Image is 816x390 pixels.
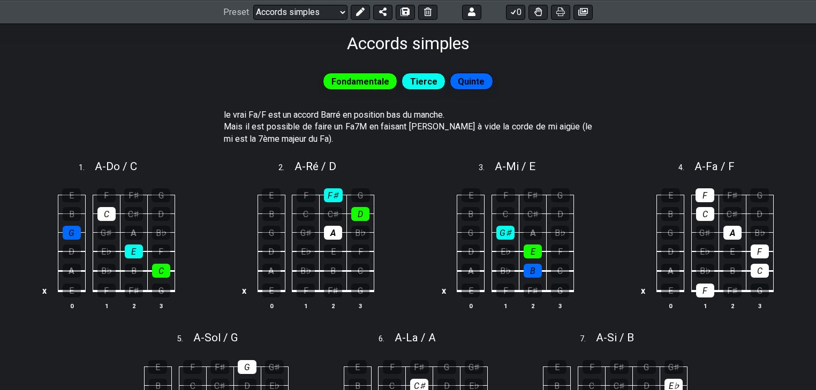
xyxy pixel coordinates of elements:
[723,188,742,202] div: F♯
[495,160,535,173] span: A - Mi / E
[125,284,143,297] div: F♯
[183,360,202,374] div: F
[696,244,714,258] div: E♭
[224,109,592,121] p: le vrai Fa/F est un accord Barré en position bas du manche.
[723,244,742,258] div: E
[262,244,281,258] div: D
[524,264,542,278] div: B
[696,264,714,278] div: B♭
[210,360,229,374] div: F♯
[496,264,515,278] div: B♭
[506,4,525,19] button: 0
[351,226,369,240] div: B♭
[152,188,170,202] div: G
[38,280,51,301] td: x
[551,284,569,297] div: G
[465,360,483,374] div: G♯
[524,244,542,258] div: E
[347,33,470,53] h1: Accords simples
[253,4,347,19] select: Preset
[751,244,769,258] div: F
[524,284,542,297] div: F♯
[751,284,769,297] div: G
[437,280,450,301] td: x
[746,300,773,311] th: 3
[524,207,542,221] div: C♯
[294,160,336,173] span: A - Ré / D
[696,226,714,240] div: G♯
[262,264,281,278] div: A
[462,264,480,278] div: A
[457,300,485,311] th: 0
[691,300,719,311] th: 1
[320,300,347,311] th: 2
[63,264,81,278] div: A
[551,207,569,221] div: D
[492,300,519,311] th: 1
[262,226,281,240] div: G
[462,244,480,258] div: D
[97,226,116,240] div: G♯
[297,207,315,221] div: C
[410,74,437,89] span: Tierce
[147,300,175,311] th: 3
[551,188,570,202] div: G
[750,188,769,202] div: G
[694,160,735,173] span: A - Fa / F
[148,360,167,374] div: E
[152,284,170,297] div: G
[97,244,116,258] div: E♭
[524,226,542,240] div: A
[152,244,170,258] div: F
[95,160,137,173] span: A - Do / C
[410,360,429,374] div: F♯
[63,284,81,297] div: E
[97,188,116,202] div: F
[97,207,116,221] div: C
[418,4,437,19] button: Delete
[63,207,81,221] div: B
[125,207,143,221] div: C♯
[528,4,548,19] button: Toggle Dexterity for all fretkits
[125,226,143,240] div: A
[580,333,596,345] span: 7 .
[637,360,656,374] div: G
[152,207,170,221] div: D
[262,207,281,221] div: B
[723,284,742,297] div: F♯
[723,226,742,240] div: A
[351,188,370,202] div: G
[551,4,570,19] button: Print
[551,244,569,258] div: F
[664,360,683,374] div: G♯
[723,207,742,221] div: C♯
[462,188,480,202] div: E
[696,284,714,297] div: F
[462,284,480,297] div: E
[351,4,370,19] button: Edit Preset
[723,264,742,278] div: B
[661,207,679,221] div: B
[462,4,481,19] button: Logout
[152,264,170,278] div: C
[678,162,694,174] span: 4 .
[751,207,769,221] div: D
[519,300,547,311] th: 2
[124,188,143,202] div: F♯
[496,244,515,258] div: E♭
[93,300,120,311] th: 1
[238,280,251,301] td: x
[262,188,281,202] div: E
[297,284,315,297] div: F
[637,280,649,301] td: x
[496,226,515,240] div: G♯
[548,360,566,374] div: E
[348,360,367,374] div: E
[496,284,515,297] div: F
[458,74,485,89] span: Quinte
[396,4,415,19] button: Save As (makes a copy)
[661,284,679,297] div: E
[63,226,81,240] div: G
[610,360,629,374] div: F♯
[125,244,143,258] div: E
